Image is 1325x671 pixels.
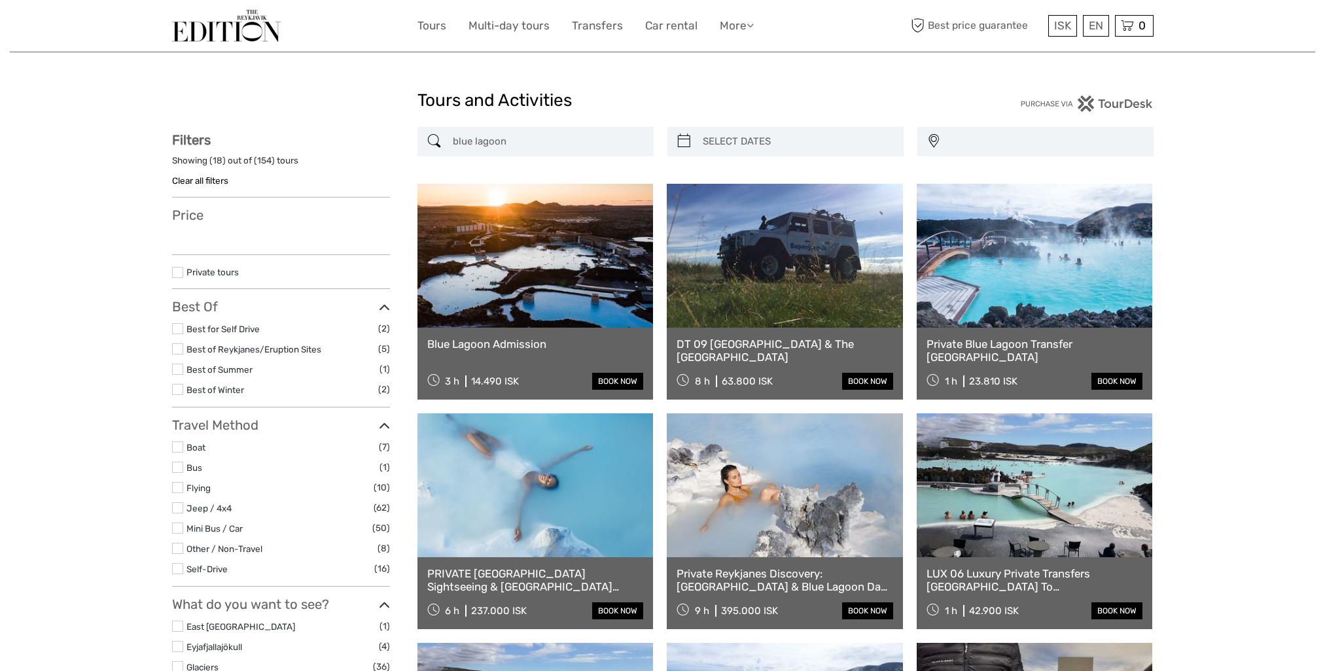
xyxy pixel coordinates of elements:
[186,483,211,493] a: Flying
[677,567,893,594] a: Private Reykjanes Discovery: [GEOGRAPHIC_DATA] & Blue Lagoon Day Tour
[927,337,1143,364] a: Private Blue Lagoon Transfer [GEOGRAPHIC_DATA]
[186,385,244,395] a: Best of Winter
[471,375,519,387] div: 14.490 ISK
[374,500,390,515] span: (62)
[186,324,260,334] a: Best for Self Drive
[677,337,893,364] a: DT 09 [GEOGRAPHIC_DATA] & The [GEOGRAPHIC_DATA]
[186,523,243,534] a: Mini Bus / Car
[969,375,1017,387] div: 23.810 ISK
[374,480,390,495] span: (10)
[695,375,710,387] span: 8 h
[721,605,778,617] div: 395.000 ISK
[695,605,709,617] span: 9 h
[172,132,211,148] strong: Filters
[378,341,390,356] span: (5)
[417,16,446,35] a: Tours
[720,16,754,35] a: More
[1054,19,1071,32] span: ISK
[448,130,647,153] input: SEARCH
[471,605,527,617] div: 237.000 ISK
[380,460,390,475] span: (1)
[186,462,202,473] a: Bus
[257,154,272,167] label: 154
[379,639,390,654] span: (4)
[374,561,390,576] span: (16)
[372,521,390,536] span: (50)
[945,375,957,387] span: 1 h
[186,621,295,632] a: East [GEOGRAPHIC_DATA]
[186,642,242,652] a: Eyjafjallajökull
[927,567,1143,594] a: LUX 06 Luxury Private Transfers [GEOGRAPHIC_DATA] To [GEOGRAPHIC_DATA]
[380,619,390,634] span: (1)
[172,417,390,433] h3: Travel Method
[698,130,897,153] input: SELECT DATES
[427,567,644,594] a: PRIVATE [GEOGRAPHIC_DATA] Sightseeing & [GEOGRAPHIC_DATA] (Premium Entrance)
[1091,602,1142,619] a: book now
[445,375,459,387] span: 3 h
[945,605,957,617] span: 1 h
[445,605,459,617] span: 6 h
[969,605,1019,617] div: 42.900 ISK
[172,299,390,315] h3: Best Of
[722,375,773,387] div: 63.800 ISK
[378,541,390,556] span: (8)
[378,382,390,397] span: (2)
[572,16,623,35] a: Transfers
[172,175,228,186] a: Clear all filters
[427,337,644,351] a: Blue Lagoon Admission
[379,439,390,455] span: (7)
[842,373,893,390] a: book now
[213,154,222,167] label: 18
[186,442,205,453] a: Boat
[186,543,262,554] a: Other / Non-Travel
[1083,15,1109,37] div: EN
[645,16,698,35] a: Car rental
[1020,95,1153,112] img: PurchaseViaTourDesk.png
[172,207,390,223] h3: Price
[186,267,239,277] a: Private tours
[172,10,281,42] img: The Reykjavík Edition
[186,564,228,574] a: Self-Drive
[908,15,1045,37] span: Best price guarantee
[172,154,390,175] div: Showing ( ) out of ( ) tours
[186,364,253,375] a: Best of Summer
[592,373,643,390] a: book now
[468,16,550,35] a: Multi-day tours
[1137,19,1148,32] span: 0
[186,503,232,513] a: Jeep / 4x4
[378,321,390,336] span: (2)
[380,362,390,377] span: (1)
[592,602,643,619] a: book now
[172,596,390,612] h3: What do you want to see?
[842,602,893,619] a: book now
[186,344,321,354] a: Best of Reykjanes/Eruption Sites
[1091,373,1142,390] a: book now
[417,90,908,111] h1: Tours and Activities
